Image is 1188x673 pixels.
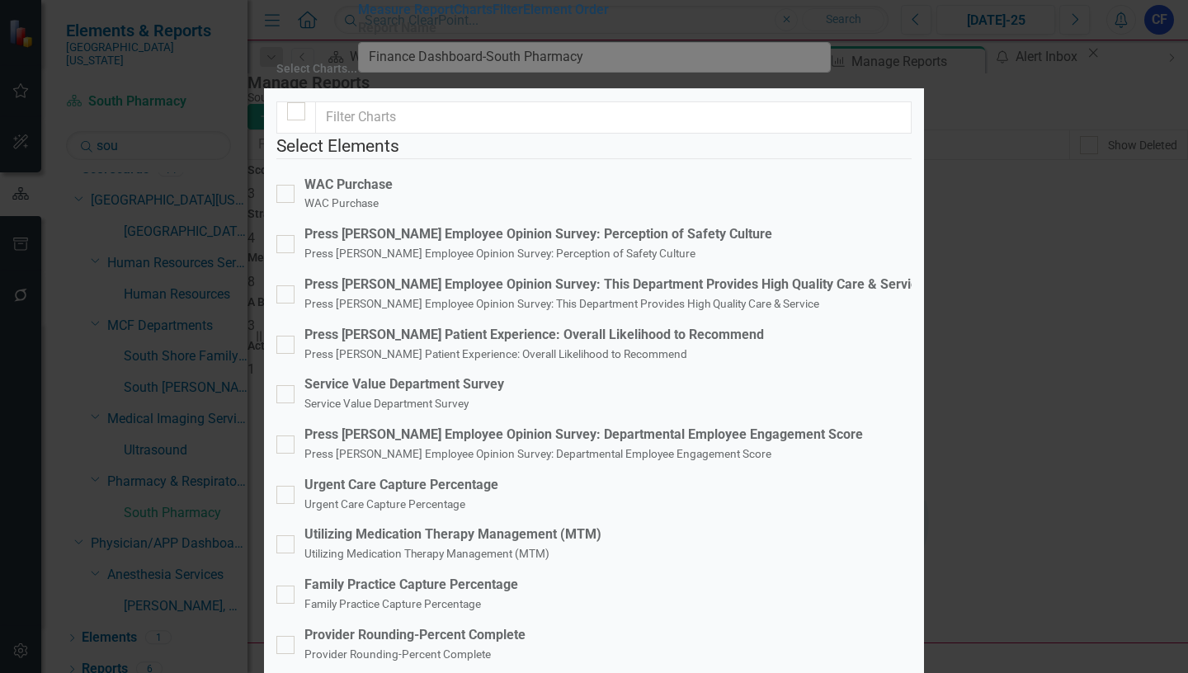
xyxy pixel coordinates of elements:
small: Press [PERSON_NAME] Employee Opinion Survey: Perception of Safety Culture [304,247,695,260]
small: WAC Purchase [304,196,379,209]
small: Press [PERSON_NAME] Employee Opinion Survey: This Department Provides High Quality Care & Service [304,297,819,310]
div: WAC Purchase [304,176,393,195]
div: Press [PERSON_NAME] Employee Opinion Survey: Perception of Safety Culture [304,225,772,244]
legend: Select Elements [276,134,912,159]
small: Urgent Care Capture Percentage [304,497,465,511]
div: Press [PERSON_NAME] Patient Experience: Overall Likelihood to Recommend [304,326,764,345]
div: Select Charts... [276,63,357,75]
div: Urgent Care Capture Percentage [304,476,498,495]
div: Service Value Department Survey [304,375,504,394]
small: Press [PERSON_NAME] Employee Opinion Survey: Departmental Employee Engagement Score [304,447,771,460]
div: Family Practice Capture Percentage [304,576,518,595]
small: Family Practice Capture Percentage [304,597,481,610]
div: Utilizing Medication Therapy Management (MTM) [304,525,601,544]
small: Service Value Department Survey [304,397,469,410]
div: Provider Rounding-Percent Complete [304,626,526,645]
div: Press [PERSON_NAME] Employee Opinion Survey: Departmental Employee Engagement Score [304,426,863,445]
small: Press [PERSON_NAME] Patient Experience: Overall Likelihood to Recommend [304,347,687,360]
small: Utilizing Medication Therapy Management (MTM) [304,547,549,560]
div: Press [PERSON_NAME] Employee Opinion Survey: This Department Provides High Quality Care & Service [304,275,925,294]
small: Provider Rounding-Percent Complete [304,647,491,661]
input: Filter Charts [315,101,912,134]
